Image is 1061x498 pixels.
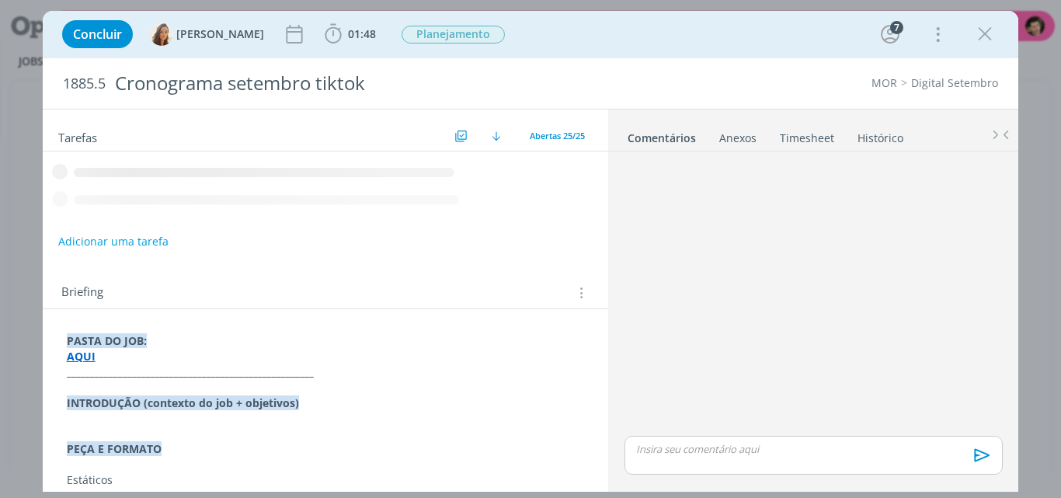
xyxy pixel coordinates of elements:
[402,26,505,44] span: Planejamento
[176,29,264,40] span: [PERSON_NAME]
[150,23,173,46] img: V
[911,75,998,90] a: Digital Setembro
[62,20,133,48] button: Concluir
[150,23,264,46] button: V[PERSON_NAME]
[779,124,835,146] a: Timesheet
[63,75,106,92] span: 1885.5
[67,441,162,456] strong: PEÇA E FORMATO
[719,131,757,146] div: Anexos
[58,127,97,145] span: Tarefas
[890,21,903,34] div: 7
[492,131,501,141] img: arrow-down.svg
[57,228,169,256] button: Adicionar uma tarefa
[67,333,147,348] strong: PASTA DO JOB:
[67,395,299,410] strong: INTRODUÇÃO (contexto do job + objetivos)
[627,124,697,146] a: Comentários
[43,11,1019,492] div: dialog
[67,472,585,488] p: Estáticos
[67,364,314,379] strong: _____________________________________________________
[871,75,897,90] a: MOR
[73,28,122,40] span: Concluir
[321,22,380,47] button: 01:48
[109,64,602,103] div: Cronograma setembro tiktok
[67,349,96,364] a: AQUI
[401,25,506,44] button: Planejamento
[878,22,903,47] button: 7
[857,124,904,146] a: Histórico
[348,26,376,41] span: 01:48
[61,283,103,303] span: Briefing
[530,130,585,141] span: Abertas 25/25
